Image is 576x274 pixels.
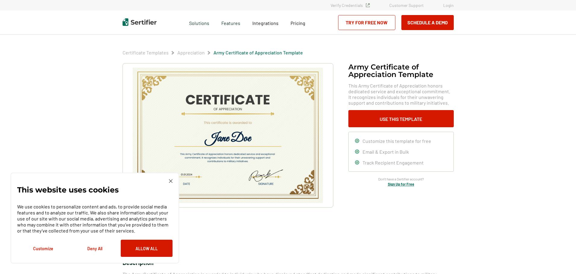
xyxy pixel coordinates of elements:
[123,50,303,56] div: Breadcrumb
[546,245,576,274] iframe: Chat Widget
[348,110,454,127] button: Use This Template
[291,19,305,26] a: Pricing
[389,3,424,8] a: Customer Support
[252,20,279,26] span: Integrations
[363,138,431,144] span: Customize this template for free
[338,15,395,30] a: Try for Free Now
[252,19,279,26] a: Integrations
[123,50,169,56] span: Certificate Templates
[213,50,303,56] span: Army Certificate of Appreciation​ Template
[401,15,454,30] button: Schedule a Demo
[17,187,119,193] p: This website uses cookies
[331,3,370,8] a: Verify Credentials
[177,50,205,56] span: Appreciation
[132,68,323,203] img: Army Certificate of Appreciation​ Template
[123,18,157,26] img: Sertifier | Digital Credentialing Platform
[17,204,173,234] p: We use cookies to personalize content and ads, to provide social media features and to analyze ou...
[177,50,205,55] a: Appreciation
[69,240,121,257] button: Deny All
[291,20,305,26] span: Pricing
[121,240,173,257] button: Allow All
[363,160,424,165] span: Track Recipient Engagement
[348,63,454,78] h1: Army Certificate of Appreciation​ Template
[348,83,454,106] span: This Army Certificate of Appreciation honors dedicated service and exceptional commitment. It rec...
[123,50,169,55] a: Certificate Templates
[388,182,414,186] a: Sign Up for Free
[213,50,303,55] a: Army Certificate of Appreciation​ Template
[221,19,240,26] span: Features
[366,3,370,7] img: Verified
[443,3,454,8] a: Login
[169,179,173,183] img: Cookie Popup Close
[363,149,409,155] span: Email & Export in Bulk
[189,19,209,26] span: Solutions
[17,240,69,257] button: Customize
[378,176,424,182] span: Don’t have a Sertifier account?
